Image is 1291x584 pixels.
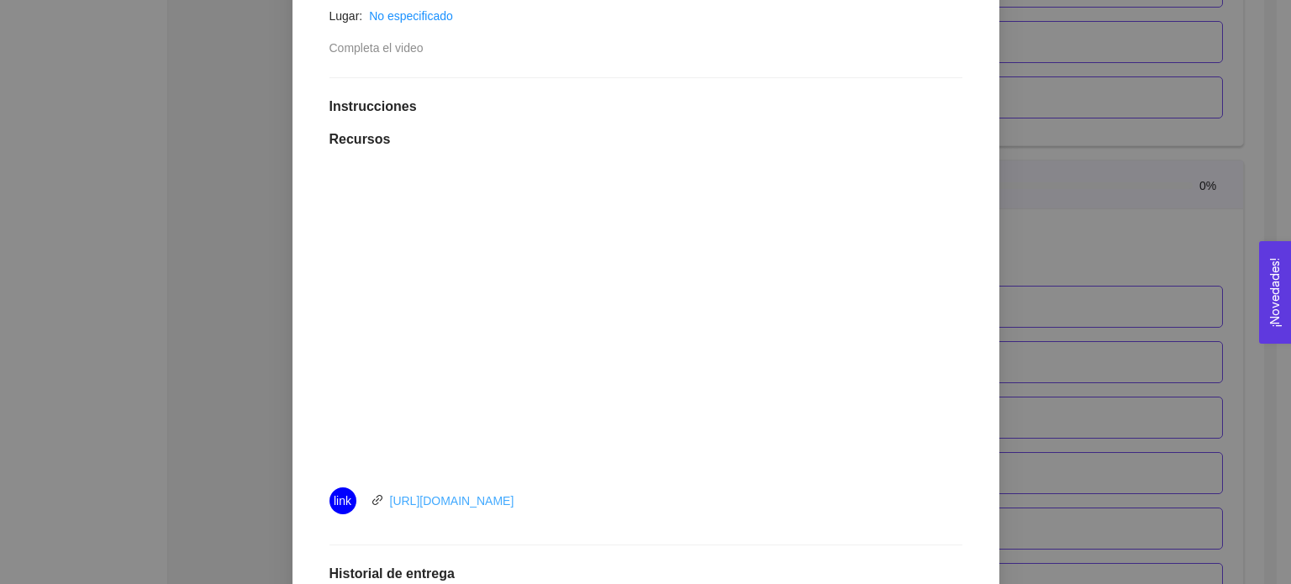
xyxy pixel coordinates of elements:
iframe: YouTube video player [377,168,914,471]
button: Open Feedback Widget [1259,241,1291,344]
span: link [334,487,351,514]
span: link [371,494,383,506]
article: Lugar: [329,7,363,25]
a: [URL][DOMAIN_NAME] [390,494,514,508]
h1: Recursos [329,131,962,148]
span: Completa el video [329,41,424,55]
h1: Instrucciones [329,98,962,115]
h1: Historial de entrega [329,566,962,582]
a: No especificado [369,9,453,23]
